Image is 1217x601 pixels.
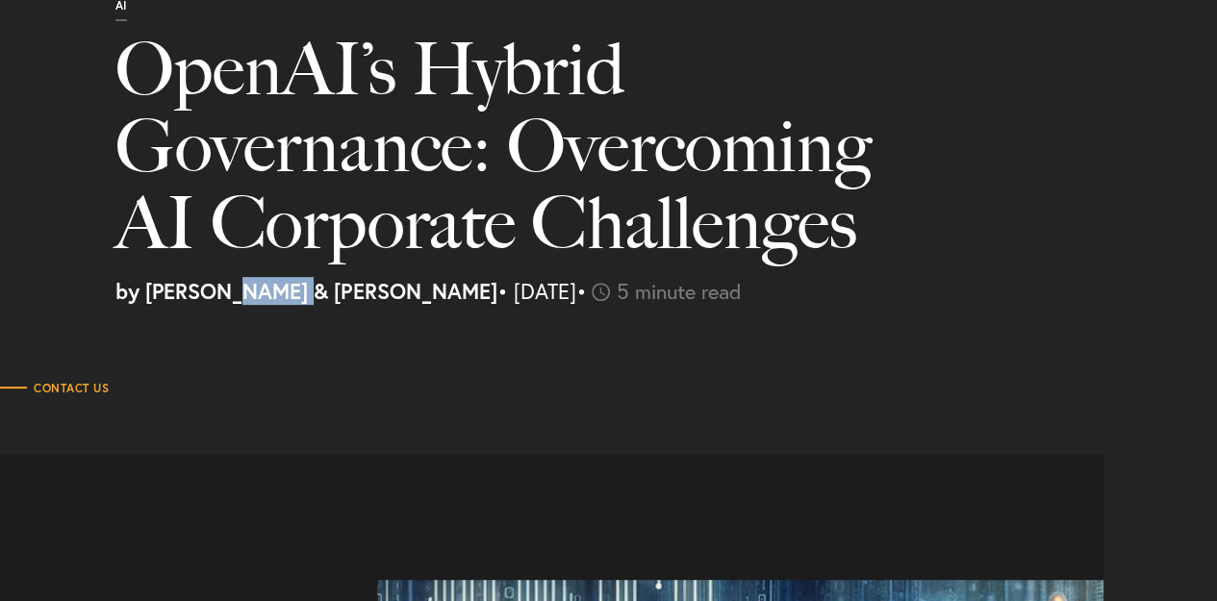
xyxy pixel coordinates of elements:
[616,277,741,305] span: 5 minute read
[115,31,876,281] h1: OpenAI’s Hybrid Governance: Overcoming AI Corporate Challenges
[575,277,586,305] span: •
[115,281,1203,302] p: • [DATE]
[115,277,496,305] strong: by [PERSON_NAME] & [PERSON_NAME]
[592,283,610,301] img: icon-time-light.svg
